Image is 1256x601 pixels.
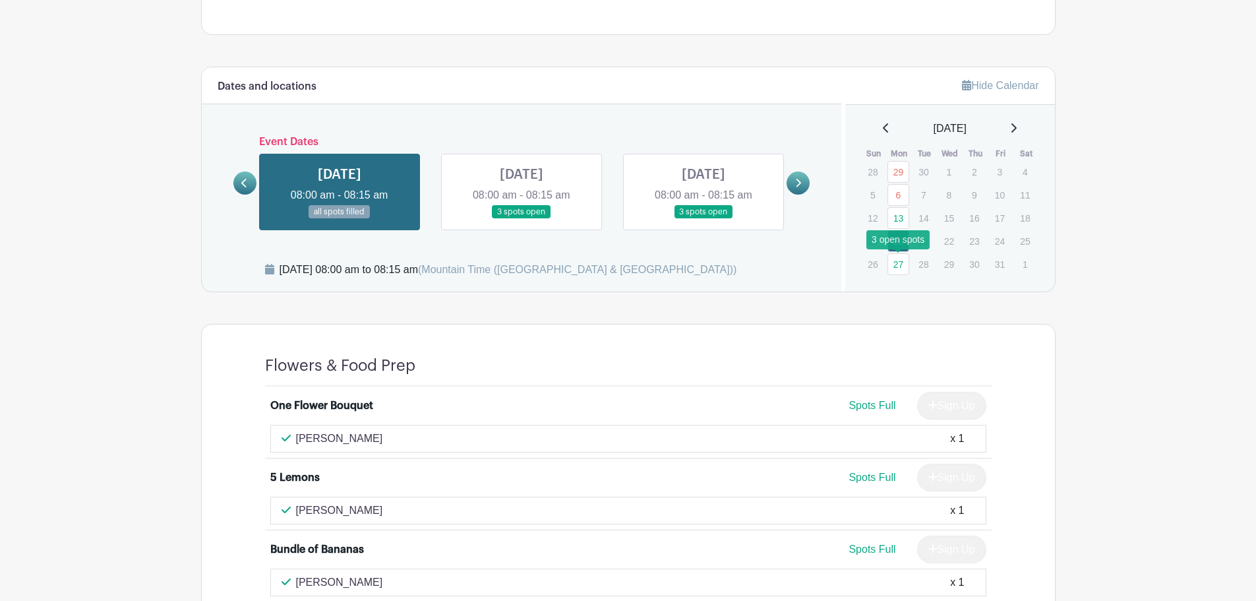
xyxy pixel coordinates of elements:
[912,162,934,182] p: 30
[963,231,985,251] p: 23
[934,121,967,137] span: [DATE]
[1014,208,1036,228] p: 18
[849,544,895,555] span: Spots Full
[270,470,320,486] div: 5 Lemons
[862,185,883,205] p: 5
[912,147,938,160] th: Tue
[989,162,1011,182] p: 3
[962,80,1038,91] a: Hide Calendar
[963,254,985,274] p: 30
[887,184,909,206] a: 6
[912,254,934,274] p: 28
[989,254,1011,274] p: 31
[989,231,1011,251] p: 24
[950,431,964,447] div: x 1
[950,575,964,590] div: x 1
[296,431,383,447] p: [PERSON_NAME]
[989,185,1011,205] p: 10
[849,472,895,483] span: Spots Full
[218,80,316,93] h6: Dates and locations
[963,162,985,182] p: 2
[887,147,912,160] th: Mon
[963,147,988,160] th: Thu
[989,208,1011,228] p: 17
[265,356,415,375] h4: Flowers & Food Prep
[912,208,934,228] p: 14
[280,262,737,278] div: [DATE] 08:00 am to 08:15 am
[1014,162,1036,182] p: 4
[866,230,930,249] div: 3 open spots
[938,162,960,182] p: 1
[1013,147,1039,160] th: Sat
[862,254,883,274] p: 26
[296,503,383,519] p: [PERSON_NAME]
[418,264,736,275] span: (Mountain Time ([GEOGRAPHIC_DATA] & [GEOGRAPHIC_DATA]))
[849,400,895,411] span: Spots Full
[887,207,909,229] a: 13
[963,208,985,228] p: 16
[862,231,883,251] p: 19
[256,136,787,148] h6: Event Dates
[861,147,887,160] th: Sun
[938,147,963,160] th: Wed
[270,542,364,557] div: Bundle of Bananas
[270,398,373,414] div: One Flower Bouquet
[887,253,909,275] a: 27
[938,231,960,251] p: 22
[988,147,1014,160] th: Fri
[938,208,960,228] p: 15
[1014,231,1036,251] p: 25
[862,208,883,228] p: 12
[1014,254,1036,274] p: 1
[950,503,964,519] div: x 1
[938,254,960,274] p: 29
[887,161,909,183] a: 29
[938,185,960,205] p: 8
[912,185,934,205] p: 7
[963,185,985,205] p: 9
[296,575,383,590] p: [PERSON_NAME]
[1014,185,1036,205] p: 11
[862,162,883,182] p: 28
